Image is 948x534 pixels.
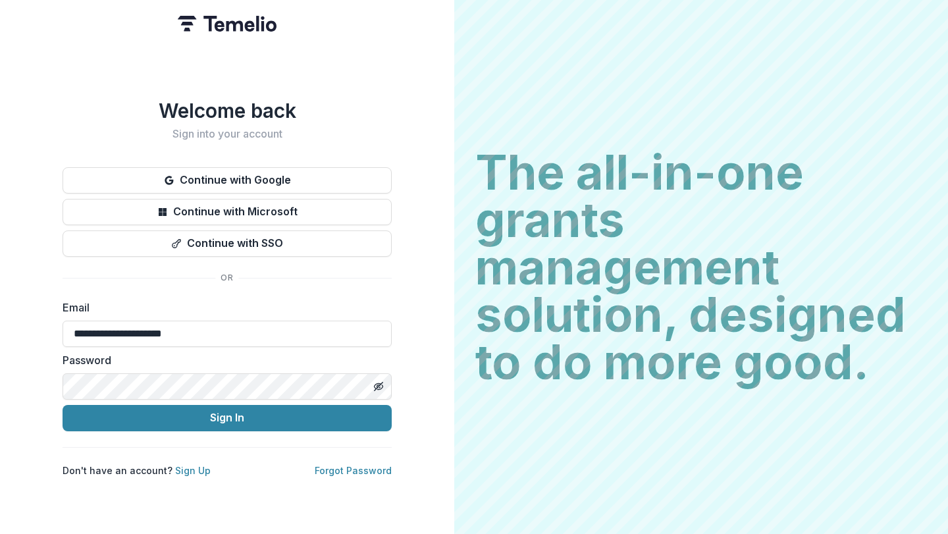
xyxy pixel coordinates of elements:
[63,199,392,225] button: Continue with Microsoft
[175,465,211,476] a: Sign Up
[315,465,392,476] a: Forgot Password
[63,128,392,140] h2: Sign into your account
[178,16,276,32] img: Temelio
[368,376,389,397] button: Toggle password visibility
[63,352,384,368] label: Password
[63,99,392,122] h1: Welcome back
[63,230,392,257] button: Continue with SSO
[63,405,392,431] button: Sign In
[63,167,392,194] button: Continue with Google
[63,300,384,315] label: Email
[63,464,211,477] p: Don't have an account?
